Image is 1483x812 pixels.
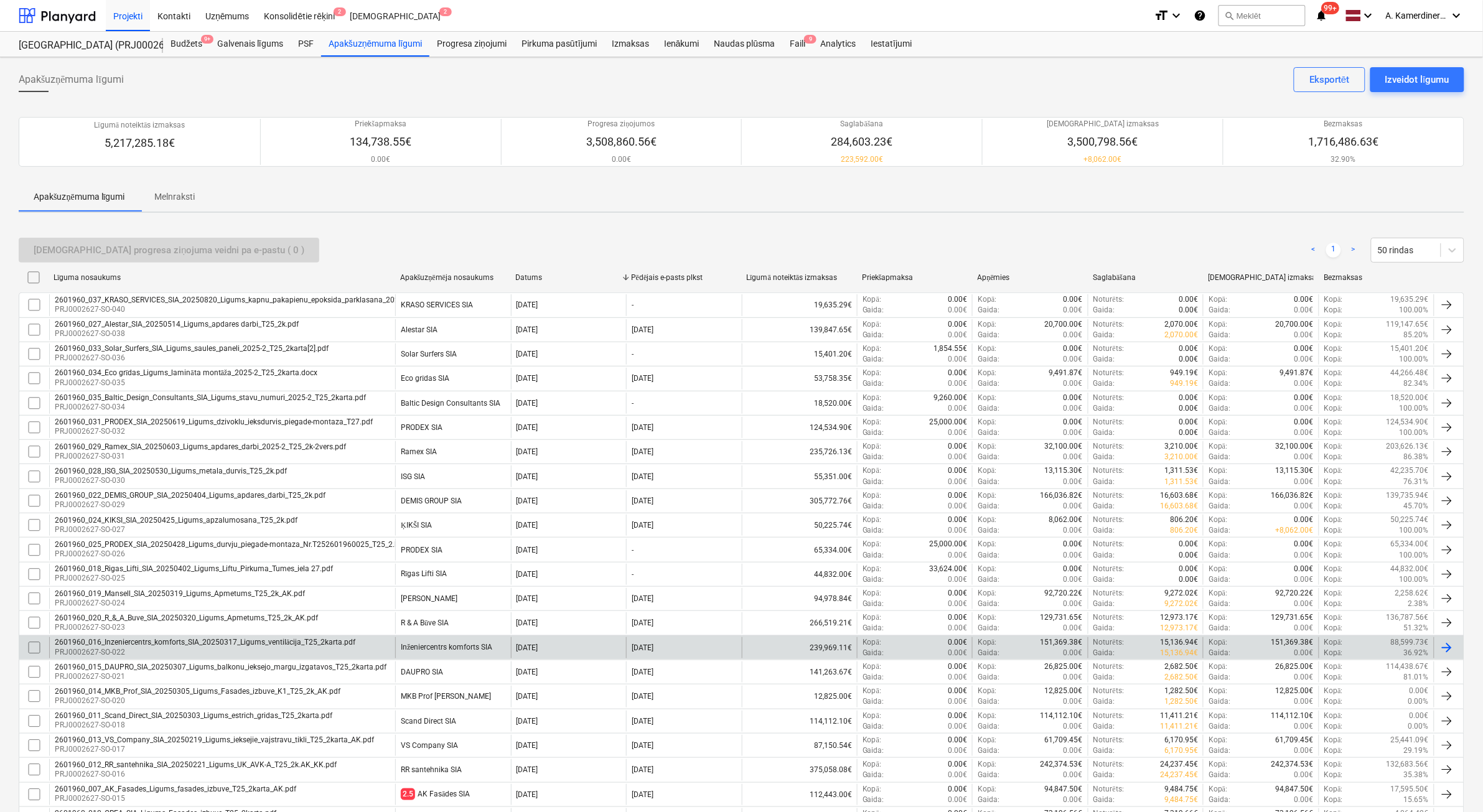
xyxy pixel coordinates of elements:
[948,403,967,414] p: 0.00€
[1294,67,1365,92] button: Eksportēt
[401,399,500,408] div: Baltic Design Consultants SIA
[1324,393,1343,403] p: Kopā :
[586,134,657,149] p: 3,508,860.56€
[1093,427,1115,438] p: Gaida :
[933,393,967,403] p: 9,260.00€
[1064,294,1083,305] p: 0.00€
[863,427,884,438] p: Gaida :
[948,368,967,378] p: 0.00€
[401,447,437,456] div: Ramex SIA
[742,711,857,732] div: 114,112.10€
[742,686,857,707] div: 12,825.00€
[742,759,857,780] div: 375,058.08€
[1294,305,1314,315] p: 0.00€
[1361,8,1376,23] i: keyboard_arrow_down
[429,32,514,57] a: Progresa ziņojumi
[1324,330,1343,340] p: Kopā :
[1324,319,1343,330] p: Kopā :
[742,637,857,658] div: 239,969.11€
[1093,465,1124,476] p: Noturēts :
[863,319,881,330] p: Kopā :
[782,32,813,57] div: Faili
[978,294,996,305] p: Kopā :
[401,472,425,481] div: ISG SIA
[1064,378,1083,389] p: 0.00€
[1294,452,1314,462] p: 0.00€
[1404,330,1429,340] p: 85.20%
[1309,154,1379,165] p: 32.90%
[1324,305,1343,315] p: Kopā :
[586,119,657,129] p: Progresa ziņojumos
[1093,330,1115,340] p: Gaida :
[631,273,737,282] div: Pēdējais e-pasts plkst
[1045,441,1083,452] p: 32,100.00€
[1064,403,1083,414] p: 0.00€
[1391,343,1429,354] p: 15,401.20€
[707,32,783,57] a: Naudas plūsma
[1064,477,1083,487] p: 0.00€
[863,32,919,57] a: Iestatījumi
[1421,752,1483,812] iframe: Chat Widget
[55,442,346,451] div: 2601960_029_Ramex_SIA_20250603_Ligums_apdares_darbi_2025-2_T25_2k-2vers.pdf
[933,343,967,354] p: 1,854.55€
[94,120,185,131] p: Līgumā noteiktās izmaksas
[1170,368,1198,378] p: 949.19€
[604,32,657,57] a: Izmaksas
[517,423,538,432] div: [DATE]
[401,325,437,334] div: Alestar SIA
[1093,452,1115,462] p: Gaida :
[1093,305,1115,315] p: Gaida :
[1322,2,1340,14] span: 99+
[55,467,287,475] div: 2601960_028_ISG_SIA_20250530_Ligums_metala_durvis_T25_2k.pdf
[1164,330,1198,340] p: 2,070.00€
[1093,273,1199,282] div: Saglabāšana
[1324,403,1343,414] p: Kopā :
[1064,393,1083,403] p: 0.00€
[1370,67,1464,92] button: Izveidot līgumu
[1309,119,1379,129] p: Bezmaksas
[742,588,857,609] div: 94,978.84€
[1164,477,1198,487] p: 1,311.53€
[948,427,967,438] p: 0.00€
[1164,319,1198,330] p: 2,070.00€
[1093,354,1115,365] p: Gaida :
[978,477,999,487] p: Gaida :
[1064,417,1083,427] p: 0.00€
[1209,273,1314,282] div: [DEMOGRAPHIC_DATA] izmaksas
[163,32,210,57] div: Budžets
[978,465,996,476] p: Kopā :
[1294,378,1314,389] p: 0.00€
[1209,378,1230,389] p: Gaida :
[863,403,884,414] p: Gaida :
[1179,403,1198,414] p: 0.00€
[517,374,538,383] div: [DATE]
[804,35,816,44] span: 9
[1276,441,1314,452] p: 32,100.00€
[1209,354,1230,365] p: Gaida :
[1276,465,1314,476] p: 13,115.30€
[948,465,967,476] p: 0.00€
[55,344,329,353] div: 2601960_033_Solar_Surfers_SIA_Ligums_saules_paneli_2025-2_T25_2karta[2].pdf
[948,477,967,487] p: 0.00€
[1209,403,1230,414] p: Gaida :
[1209,441,1227,452] p: Kopā :
[978,368,996,378] p: Kopā :
[1045,319,1083,330] p: 20,700.00€
[1209,477,1230,487] p: Gaida :
[55,418,373,426] div: 2601960_031_PRODEX_SIA_20250619_Ligums_dzivoklu_ieksdurvis_piegade-montaza_T27.pdf
[742,490,857,511] div: 305,772.76€
[517,399,538,408] div: [DATE]
[334,7,346,16] span: 2
[55,426,373,437] p: PRJ0002627-SO-032
[978,417,996,427] p: Kopā :
[978,330,999,340] p: Gaida :
[1219,5,1306,26] button: Meklēt
[948,452,967,462] p: 0.00€
[978,273,1083,282] div: Apņēmies
[948,294,967,305] p: 0.00€
[1316,8,1328,23] i: notifications
[742,343,857,365] div: 15,401.20€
